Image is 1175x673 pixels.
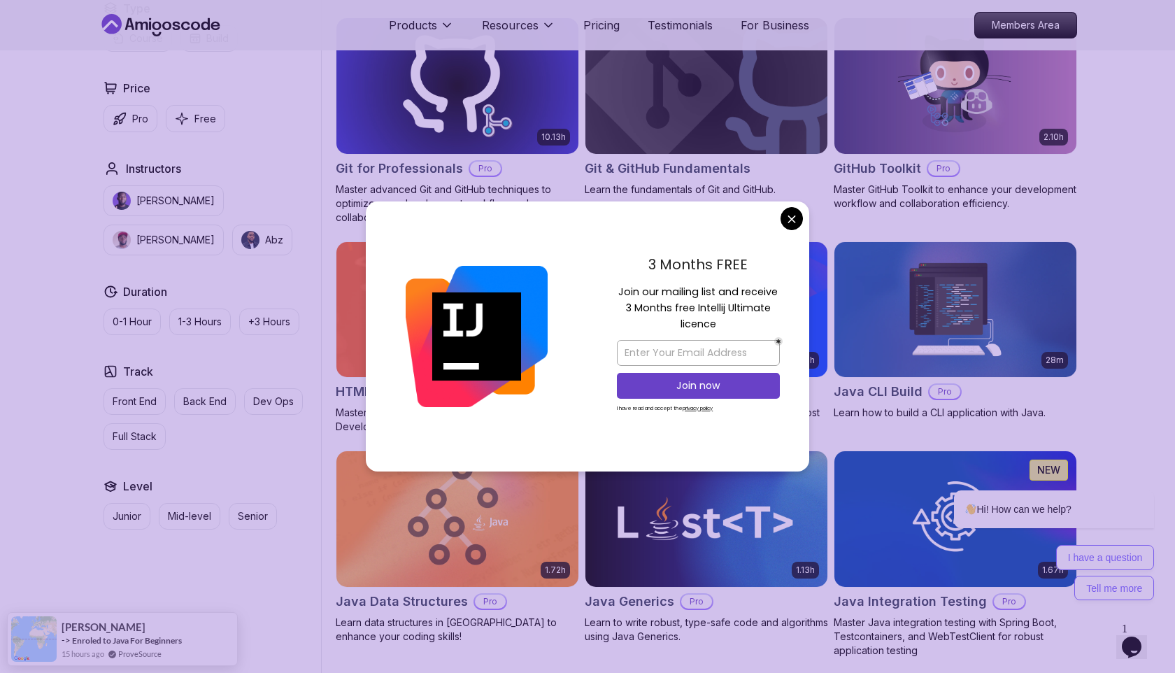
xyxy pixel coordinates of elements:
[389,17,437,34] p: Products
[104,225,224,255] button: instructor img[PERSON_NAME]
[834,242,1076,378] img: Java CLI Build card
[229,503,277,530] button: Senior
[585,592,674,611] h2: Java Generics
[585,159,750,178] h2: Git & GitHub Fundamentals
[585,17,828,197] a: Git & GitHub Fundamentals cardGit & GitHub FundamentalsLearn the fundamentals of Git and GitHub.
[239,309,299,335] button: +3 Hours
[585,451,827,587] img: Java Generics card
[834,241,1077,420] a: Java CLI Build card28mJava CLI BuildProLearn how to build a CLI application with Java.
[118,648,162,660] a: ProveSource
[1044,132,1064,143] p: 2.10h
[336,451,578,587] img: Java Data Structures card
[545,565,566,576] p: 1.72h
[974,12,1077,38] a: Members Area
[928,162,959,176] p: Pro
[975,13,1076,38] p: Members Area
[834,159,921,178] h2: GitHub Toolkit
[336,592,468,611] h2: Java Data Structures
[834,616,1077,658] p: Master Java integration testing with Spring Boot, Testcontainers, and WebTestClient for robust ap...
[1116,617,1161,659] iframe: chat widget
[336,451,579,644] a: Java Data Structures card1.72hJava Data StructuresProLearn data structures in [GEOGRAPHIC_DATA] t...
[336,183,579,225] p: Master advanced Git and GitHub techniques to optimize your development workflow and collaboration...
[113,192,131,210] img: instructor img
[104,388,166,415] button: Front End
[113,395,157,409] p: Front End
[178,315,222,329] p: 1-3 Hours
[104,309,161,335] button: 0-1 Hour
[470,162,501,176] p: Pro
[336,406,579,434] p: Master the Fundamentals of HTML for Web Development!
[475,595,506,609] p: Pro
[389,17,454,45] button: Products
[232,225,292,255] button: instructor imgAbz
[62,635,71,646] span: ->
[248,315,290,329] p: +3 Hours
[585,18,827,154] img: Git & GitHub Fundamentals card
[159,503,220,530] button: Mid-level
[113,430,157,444] p: Full Stack
[648,17,713,34] a: Testimonials
[336,17,579,225] a: Git for Professionals card10.13hGit for ProfessionalsProMaster advanced Git and GitHub techniques...
[238,509,268,523] p: Senior
[123,478,152,495] h2: Level
[244,388,303,415] button: Dev Ops
[72,635,182,646] a: Enroled to Java For Beginners
[174,388,236,415] button: Back End
[834,406,1077,420] p: Learn how to build a CLI application with Java.
[834,451,1076,587] img: Java Integration Testing card
[166,105,225,132] button: Free
[113,231,131,249] img: instructor img
[104,423,166,450] button: Full Stack
[585,183,828,197] p: Learn the fundamentals of Git and GitHub.
[583,17,620,34] a: Pricing
[169,309,231,335] button: 1-3 Hours
[113,315,152,329] p: 0-1 Hour
[132,112,148,126] p: Pro
[113,509,141,523] p: Junior
[834,592,987,611] h2: Java Integration Testing
[168,509,211,523] p: Mid-level
[336,18,578,154] img: Git for Professionals card
[123,283,167,300] h2: Duration
[834,17,1077,211] a: GitHub Toolkit card2.10hGitHub ToolkitProMaster GitHub Toolkit to enhance your development workfl...
[336,616,579,644] p: Learn data structures in [GEOGRAPHIC_DATA] to enhance your coding skills!
[585,451,828,644] a: Java Generics card1.13hJava GenericsProLearn to write robust, type-safe code and algorithms using...
[241,231,259,249] img: instructor img
[336,382,439,402] h2: HTML Essentials
[482,17,555,45] button: Resources
[253,395,294,409] p: Dev Ops
[741,17,809,34] a: For Business
[104,503,150,530] button: Junior
[136,233,215,247] p: [PERSON_NAME]
[104,185,224,216] button: instructor img[PERSON_NAME]
[1046,355,1064,366] p: 28m
[681,595,712,609] p: Pro
[834,451,1077,658] a: Java Integration Testing card1.67hNEWJava Integration TestingProMaster Java integration testing w...
[126,160,181,177] h2: Instructors
[123,80,150,97] h2: Price
[123,363,153,380] h2: Track
[834,382,923,402] h2: Java CLI Build
[136,194,215,208] p: [PERSON_NAME]
[909,364,1161,610] iframe: chat widget
[62,621,145,633] span: [PERSON_NAME]
[585,616,828,644] p: Learn to write robust, type-safe code and algorithms using Java Generics.
[62,648,104,660] span: 15 hours ago
[482,17,539,34] p: Resources
[796,565,815,576] p: 1.13h
[183,395,227,409] p: Back End
[194,112,216,126] p: Free
[265,233,283,247] p: Abz
[104,105,157,132] button: Pro
[336,159,463,178] h2: Git for Professionals
[336,241,579,434] a: HTML Essentials card1.84hHTML EssentialsMaster the Fundamentals of HTML for Web Development!
[336,242,578,378] img: HTML Essentials card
